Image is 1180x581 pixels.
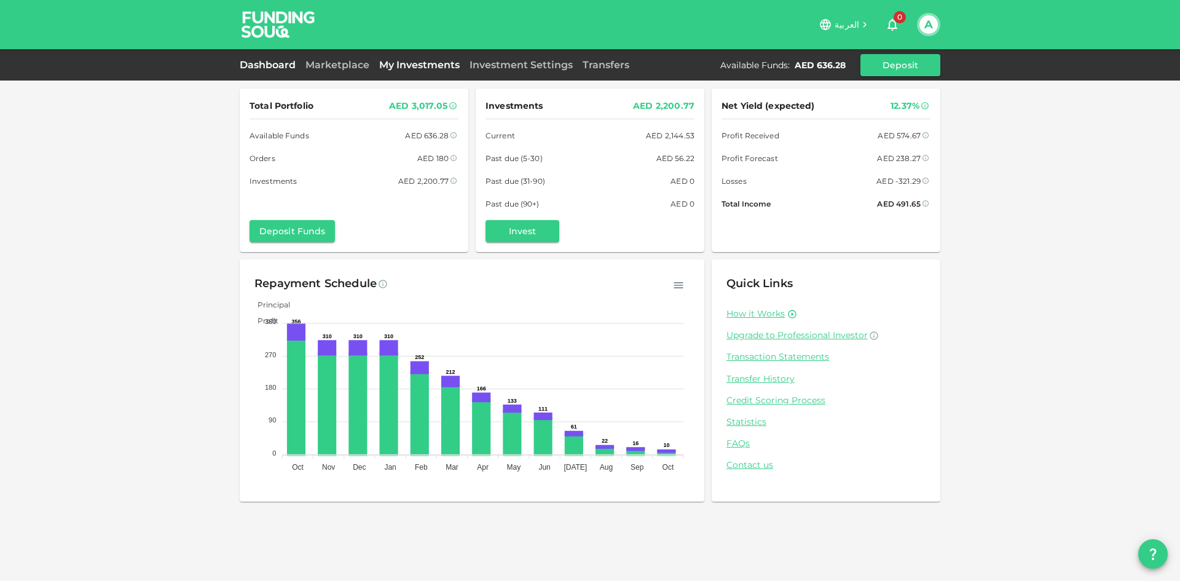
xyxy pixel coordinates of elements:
[671,197,694,210] div: AED 0
[671,175,694,188] div: AED 0
[878,129,921,142] div: AED 574.67
[486,197,540,210] span: Past due (90+)
[254,274,377,294] div: Repayment Schedule
[389,98,447,114] div: AED 3,017.05
[726,373,926,385] a: Transfer History
[877,152,921,165] div: AED 238.27
[795,59,846,71] div: AED 636.28
[646,129,694,142] div: AED 2,144.53
[880,12,905,37] button: 0
[272,449,276,457] tspan: 0
[250,175,297,188] span: Investments
[726,330,868,341] span: Upgrade to Professional Investor
[722,175,747,188] span: Losses
[405,129,449,142] div: AED 636.28
[877,197,921,210] div: AED 491.65
[477,463,489,472] tspan: Apr
[726,351,926,363] a: Transaction Statements
[633,98,694,114] div: AED 2,200.77
[374,59,465,71] a: My Investments
[265,384,276,391] tspan: 180
[248,300,290,309] span: Principal
[919,15,938,34] button: A
[486,152,543,165] span: Past due (5-30)
[398,175,449,188] div: AED 2,200.77
[726,277,793,290] span: Quick Links
[720,59,790,71] div: Available Funds :
[292,463,304,472] tspan: Oct
[726,459,926,471] a: Contact us
[248,316,278,325] span: Profit
[726,438,926,449] a: FAQs
[322,463,335,472] tspan: Nov
[722,129,779,142] span: Profit Received
[876,175,921,188] div: AED -321.29
[265,318,276,325] tspan: 360
[860,54,940,76] button: Deposit
[353,463,366,472] tspan: Dec
[384,463,396,472] tspan: Jan
[891,98,919,114] div: 12.37%
[507,463,521,472] tspan: May
[656,152,694,165] div: AED 56.22
[726,395,926,406] a: Credit Scoring Process
[722,197,771,210] span: Total Income
[417,152,449,165] div: AED 180
[415,463,428,472] tspan: Feb
[486,129,515,142] span: Current
[722,98,815,114] span: Net Yield (expected)
[726,330,926,341] a: Upgrade to Professional Investor
[726,416,926,428] a: Statistics
[835,19,859,30] span: العربية
[722,152,778,165] span: Profit Forecast
[564,463,587,472] tspan: [DATE]
[250,129,309,142] span: Available Funds
[301,59,374,71] a: Marketplace
[250,220,335,242] button: Deposit Funds
[486,175,545,188] span: Past due (31-90)
[894,11,906,23] span: 0
[240,59,301,71] a: Dashboard
[250,98,313,114] span: Total Portfolio
[600,463,613,472] tspan: Aug
[465,59,578,71] a: Investment Settings
[446,463,458,472] tspan: Mar
[250,152,275,165] span: Orders
[1138,539,1168,569] button: question
[265,351,276,358] tspan: 270
[726,308,785,320] a: How it Works
[663,463,674,472] tspan: Oct
[578,59,634,71] a: Transfers
[486,220,559,242] button: Invest
[538,463,550,472] tspan: Jun
[486,98,543,114] span: Investments
[269,416,276,424] tspan: 90
[631,463,644,472] tspan: Sep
